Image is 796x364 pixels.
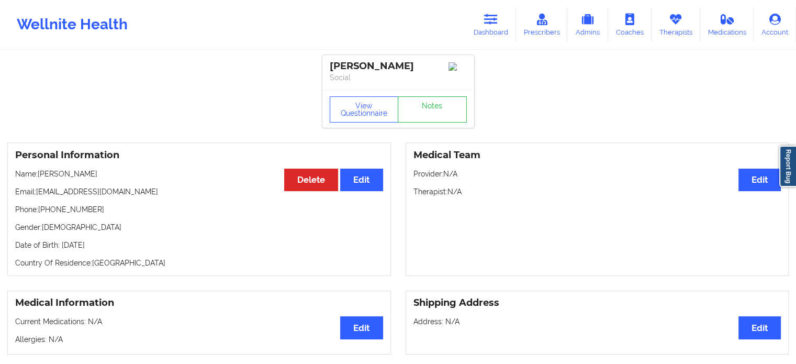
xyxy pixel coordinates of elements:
p: Email: [EMAIL_ADDRESS][DOMAIN_NAME] [15,186,383,197]
a: Notes [398,96,467,123]
p: Address: N/A [413,316,781,327]
p: Country Of Residence: [GEOGRAPHIC_DATA] [15,258,383,268]
p: Phone: [PHONE_NUMBER] [15,204,383,215]
h3: Medical Information [15,297,383,309]
p: Provider: N/A [413,169,781,179]
a: Prescribers [516,7,568,42]
a: Therapists [652,7,700,42]
a: Coaches [608,7,652,42]
button: Edit [340,169,383,191]
p: Social [330,72,467,83]
p: Date of Birth: [DATE] [15,240,383,250]
button: Delete [284,169,338,191]
p: Gender: [DEMOGRAPHIC_DATA] [15,222,383,233]
a: Account [754,7,796,42]
button: Edit [738,316,781,339]
p: Name: [PERSON_NAME] [15,169,383,179]
a: Admins [567,7,608,42]
img: Image%2Fplaceholer-image.png [449,62,467,71]
a: Medications [700,7,754,42]
div: [PERSON_NAME] [330,60,467,72]
h3: Medical Team [413,149,781,161]
p: Allergies: N/A [15,334,383,345]
p: Therapist: N/A [413,186,781,197]
h3: Personal Information [15,149,383,161]
button: Edit [340,316,383,339]
p: Current Medications: N/A [15,316,383,327]
a: Dashboard [466,7,516,42]
h3: Shipping Address [413,297,781,309]
a: Report Bug [779,146,796,187]
button: Edit [738,169,781,191]
button: View Questionnaire [330,96,399,123]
